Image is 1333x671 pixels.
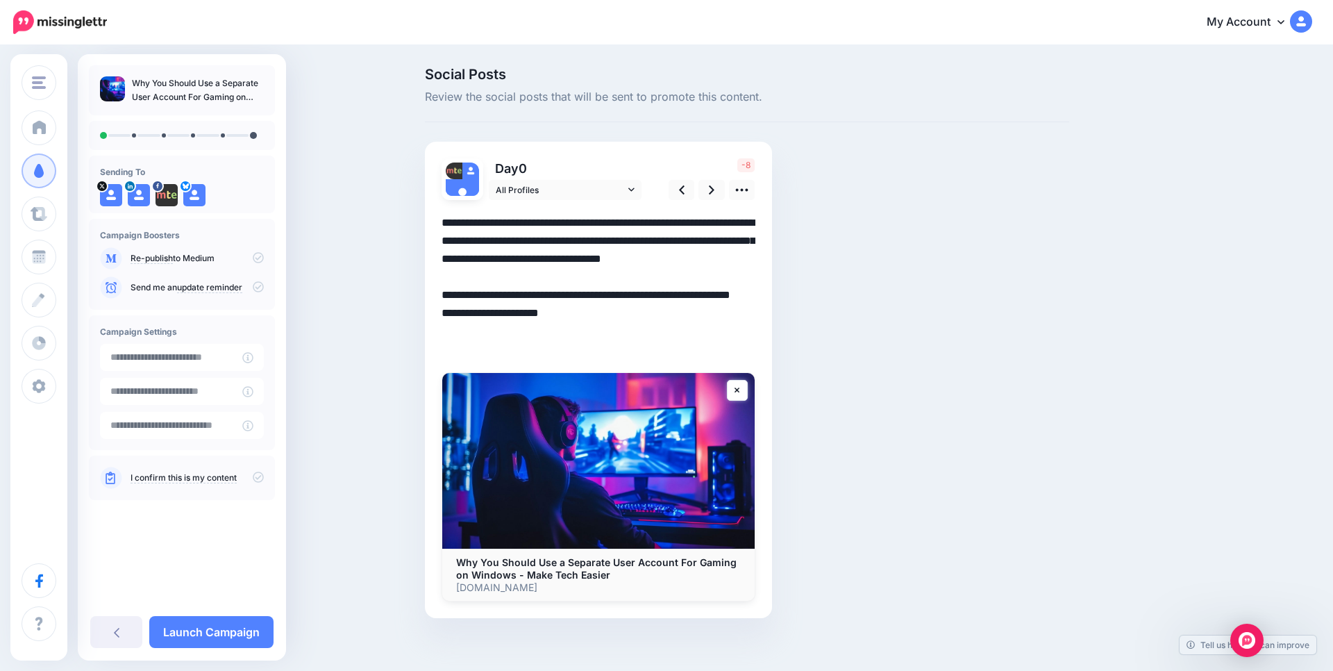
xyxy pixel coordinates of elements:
b: Why You Should Use a Separate User Account For Gaming on Windows - Make Tech Easier [456,556,737,581]
p: Why You Should Use a Separate User Account For Gaming on Windows [132,76,264,104]
a: I confirm this is my content [131,472,237,483]
img: user_default_image.png [128,184,150,206]
a: All Profiles [489,180,642,200]
a: Re-publish [131,253,173,264]
a: Tell us how we can improve [1180,636,1316,654]
p: [DOMAIN_NAME] [456,581,741,594]
a: My Account [1193,6,1312,40]
h4: Campaign Settings [100,326,264,337]
img: user_default_image.png [446,179,479,213]
p: Day [489,158,644,179]
span: -8 [737,158,755,172]
span: Review the social posts that will be sent to promote this content. [425,88,1069,106]
img: user_default_image.png [100,184,122,206]
img: menu.png [32,76,46,89]
p: to Medium [131,252,264,265]
img: 8261d2f91569af7f24c7ce4ba73fa955_thumb.jpg [100,76,125,101]
a: update reminder [177,282,242,293]
span: 0 [519,161,527,176]
img: Missinglettr [13,10,107,34]
img: 310393109_477915214381636_3883985114093244655_n-bsa153274.png [156,184,178,206]
h4: Campaign Boosters [100,230,264,240]
h4: Sending To [100,167,264,177]
img: 310393109_477915214381636_3883985114093244655_n-bsa153274.png [446,163,462,179]
span: All Profiles [496,183,625,197]
img: user_default_image.png [183,184,206,206]
div: Open Intercom Messenger [1230,624,1264,657]
img: user_default_image.png [462,163,479,179]
span: Social Posts [425,67,1069,81]
img: Why You Should Use a Separate User Account For Gaming on Windows - Make Tech Easier [442,373,755,549]
p: Send me an [131,281,264,294]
